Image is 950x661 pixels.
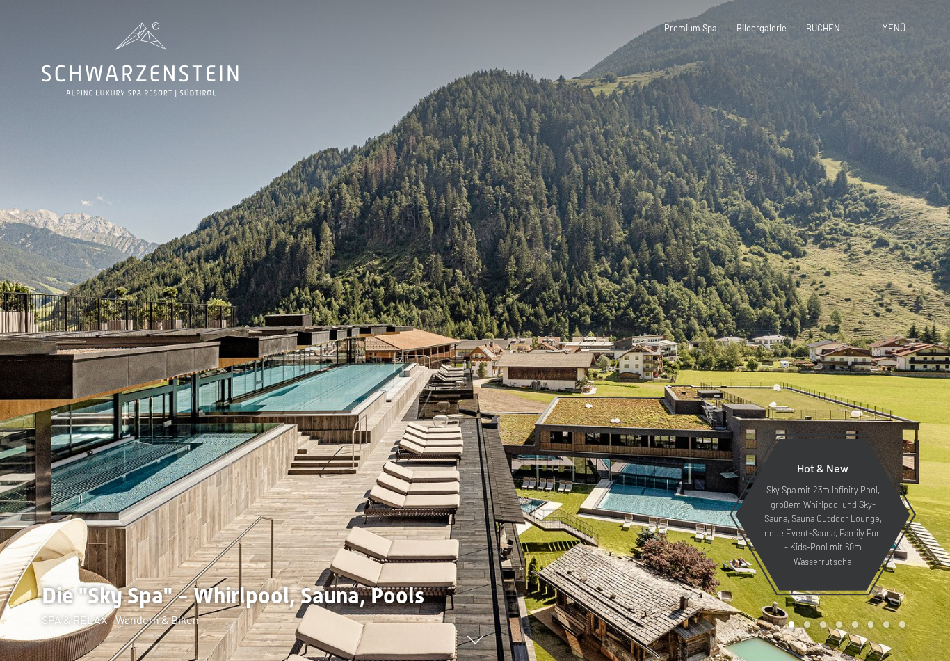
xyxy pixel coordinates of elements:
[882,22,905,33] span: Menü
[852,621,858,628] div: Carousel Page 5
[784,621,905,628] div: Carousel Pagination
[734,438,911,591] a: Hot & New Sky Spa mit 23m Infinity Pool, großem Whirlpool und Sky-Sauna, Sauna Outdoor Lounge, ne...
[797,461,848,475] span: Hot & New
[836,621,842,628] div: Carousel Page 4
[883,621,889,628] div: Carousel Page 7
[868,621,874,628] div: Carousel Page 6
[820,621,826,628] div: Carousel Page 3
[762,483,883,568] p: Sky Spa mit 23m Infinity Pool, großem Whirlpool und Sky-Sauna, Sauna Outdoor Lounge, neue Event-S...
[736,22,787,33] a: Bildergalerie
[899,621,905,628] div: Carousel Page 8
[664,22,717,33] a: Premium Spa
[789,621,795,628] div: Carousel Page 1 (Current Slide)
[806,22,840,33] a: BUCHEN
[804,621,810,628] div: Carousel Page 2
